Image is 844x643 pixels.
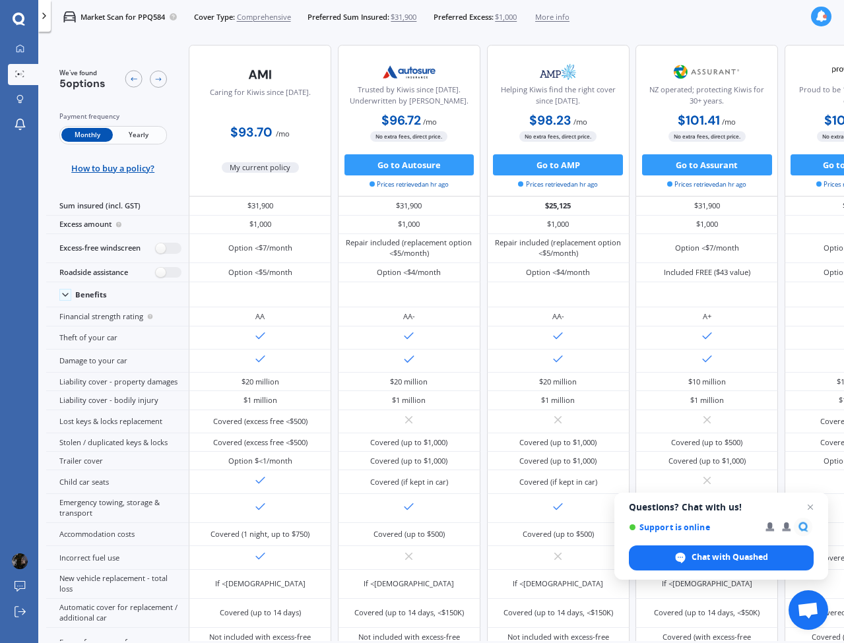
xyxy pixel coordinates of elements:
div: Trailer cover [46,452,189,470]
div: Repair included (replacement option <$5/month) [346,237,472,259]
div: Covered (excess free <$500) [213,437,308,448]
span: No extra fees, direct price. [519,131,597,141]
div: Covered (up to 14 days, <$150K) [354,607,464,618]
div: Financial strength rating [46,307,189,326]
div: Covered (up to $1,000) [370,456,447,466]
div: Option <$4/month [377,267,441,278]
div: Stolen / duplicated keys & locks [46,433,189,452]
div: Covered (up to $1,000) [519,437,597,448]
span: No extra fees, direct price. [370,131,447,141]
span: Support is online [629,522,756,532]
img: AMI-text-1.webp [226,61,296,88]
div: $25,125 [487,197,630,215]
div: Option <$7/month [228,243,292,253]
div: Benefits [75,290,107,299]
div: Covered (up to $500) [671,437,742,448]
div: AA- [552,311,564,322]
div: NZ operated; protecting Kiwis for 30+ years. [645,84,769,111]
div: Excess amount [46,216,189,234]
span: My current policy [222,162,300,173]
div: Automatic cover for replacement / additional car [46,599,189,628]
button: Go to Autosure [344,154,474,175]
div: If <[DEMOGRAPHIC_DATA] [215,578,306,589]
div: $20 million [242,377,279,387]
span: / mo [573,117,587,127]
div: Incorrect fuel use [46,546,189,569]
div: New vehicle replacement - total loss [46,570,189,599]
span: Yearly [113,128,164,142]
div: AA- [403,311,415,322]
span: / mo [722,117,736,127]
div: Trusted by Kiwis since [DATE]. Underwritten by [PERSON_NAME]. [347,84,471,111]
span: Cover Type: [194,12,235,22]
span: Comprehensive [237,12,291,22]
div: Covered (up to $500) [523,529,594,539]
div: $20 million [390,377,428,387]
div: Covered (if kept in car) [519,477,597,487]
div: Liability cover - property damages [46,373,189,391]
button: Go to Assurant [642,154,772,175]
div: Damage to your car [46,350,189,373]
b: $101.41 [678,112,720,129]
span: No extra fees, direct price. [668,131,746,141]
span: Chat with Quashed [692,551,768,563]
div: $31,900 [338,197,480,215]
div: Theft of your car [46,326,189,350]
div: $1,000 [635,216,778,234]
button: Go to AMP [493,154,623,175]
div: $1 million [243,395,277,406]
div: Option <$4/month [526,267,590,278]
div: $10 million [688,377,726,387]
div: Repair included (replacement option <$5/month) [495,237,622,259]
div: Helping Kiwis find the right cover since [DATE]. [496,84,620,111]
div: $1 million [392,395,426,406]
span: Prices retrieved an hr ago [370,180,449,189]
div: Covered (up to $1,000) [519,456,597,466]
span: / mo [423,117,437,127]
span: Questions? Chat with us! [629,502,814,512]
div: $1 million [690,395,724,406]
div: Included FREE ($43 value) [664,267,750,278]
b: $98.23 [529,112,571,129]
div: Sum insured (incl. GST) [46,197,189,215]
div: $1 million [541,395,575,406]
div: Caring for Kiwis since [DATE]. [210,87,311,113]
div: If <[DEMOGRAPHIC_DATA] [513,578,603,589]
span: We've found [59,69,106,78]
img: AMP.webp [523,59,593,85]
div: Chat with Quashed [629,545,814,570]
div: $1,000 [338,216,480,234]
div: Emergency towing, storage & transport [46,494,189,523]
div: Covered (excess free <$500) [213,416,308,427]
div: Lost keys & locks replacement [46,410,189,433]
span: 5 options [59,77,106,90]
span: $1,000 [495,12,517,22]
span: Prices retrieved an hr ago [518,180,597,189]
p: Market Scan for PPQ584 [81,12,165,22]
div: Covered (up to $1,000) [668,456,746,466]
div: Accommodation costs [46,523,189,546]
div: $20 million [539,377,577,387]
div: If <[DEMOGRAPHIC_DATA] [662,578,752,589]
div: Option <$7/month [675,243,739,253]
div: Open chat [789,590,828,630]
span: How to buy a policy? [71,163,154,173]
div: $1,000 [487,216,630,234]
div: $31,900 [635,197,778,215]
span: Monthly [61,128,113,142]
div: Covered (1 night, up to $750) [211,529,309,539]
div: Option $<1/month [228,456,292,466]
div: If <[DEMOGRAPHIC_DATA] [364,578,454,589]
span: / mo [276,129,290,138]
div: Covered (if kept in car) [370,477,448,487]
div: A+ [703,311,711,322]
img: Autosure.webp [374,59,444,85]
img: car.f15378c7a67c060ca3f3.svg [63,11,76,23]
div: Liability cover - bodily injury [46,391,189,410]
div: Covered (up to $500) [373,529,445,539]
span: Prices retrieved an hr ago [667,180,746,189]
div: Child car seats [46,470,189,493]
div: Excess-free windscreen [46,234,189,263]
span: Preferred Sum Insured: [308,12,389,22]
img: ACg8ocJ_Wtwwqgfcu5RReuqO3m3NaH0OujAkd60i-WHQLIEaXDDitlw=s96-c [12,553,28,569]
